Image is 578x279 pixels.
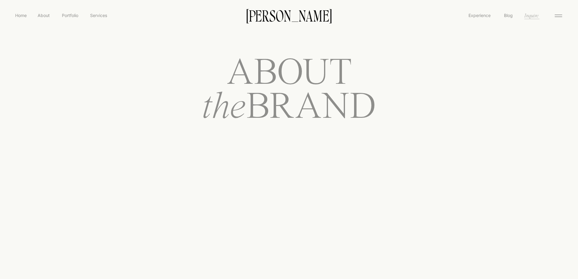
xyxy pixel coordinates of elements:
a: Portfolio [59,12,81,19]
a: [PERSON_NAME] [237,9,341,22]
a: Inquire [524,12,539,19]
a: About [37,12,50,18]
i: the [201,89,246,127]
a: Home [14,12,28,19]
a: Blog [502,12,514,18]
h1: ABOUT BRAND [180,57,399,147]
a: Services [90,12,107,19]
a: Experience [468,12,491,19]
